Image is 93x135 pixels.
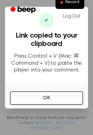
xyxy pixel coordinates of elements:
[57,9,87,24] a: Log Out
[10,91,83,105] button: OK
[10,31,83,48] h3: Link copied to your clipboard
[39,13,54,28] div: ✔
[6,4,41,16] a: Beep
[10,53,83,74] p: Press Control + V (Mac: ⌘ Command + V) to paste the player into your comment.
